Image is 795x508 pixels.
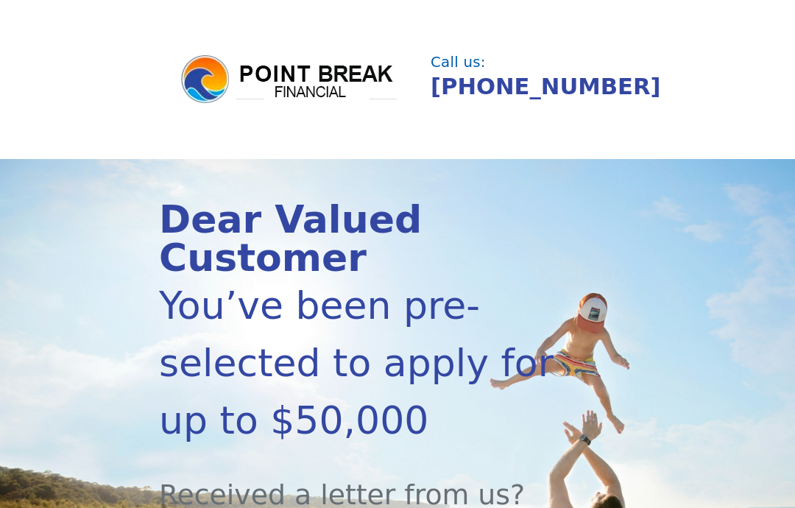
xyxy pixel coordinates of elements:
[179,53,400,106] img: logo.png
[431,55,629,70] div: Call us:
[159,200,565,277] div: Dear Valued Customer
[431,74,660,99] a: [PHONE_NUMBER]
[159,277,565,449] div: You’ve been pre-selected to apply for up to $50,000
